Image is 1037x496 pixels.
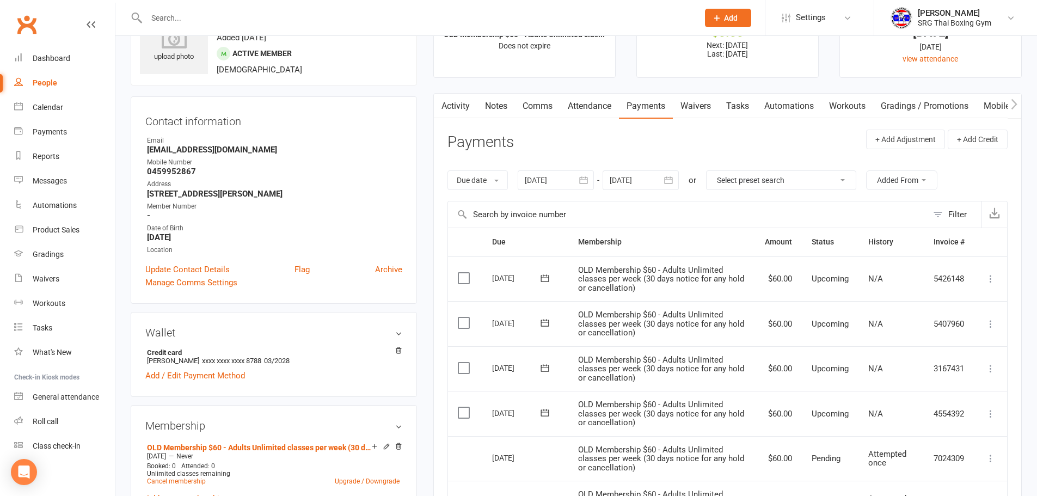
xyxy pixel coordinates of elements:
div: Waivers [33,274,59,283]
span: Unlimited classes remaining [147,470,230,477]
strong: [EMAIL_ADDRESS][DOMAIN_NAME] [147,145,402,155]
span: N/A [868,274,883,284]
span: [DEMOGRAPHIC_DATA] [217,65,302,75]
span: xxxx xxxx xxxx 8788 [202,357,261,365]
span: OLD Membership $60 - Adults Unlimited classes per week (30 days notice for any hold or cancellation) [578,310,744,338]
td: $60.00 [755,301,802,346]
span: Attempted once [868,449,906,468]
button: Filter [928,201,981,228]
div: [DATE] [492,270,542,286]
a: Notes [477,94,515,119]
div: [DATE] [492,449,542,466]
a: Archive [375,263,402,276]
td: 7024309 [924,436,974,481]
a: OLD Membership $60 - Adults Unlimited classes per week (30 days notice for any hold or cancellation) [147,443,372,452]
th: History [858,228,924,256]
span: Pending [812,454,840,463]
div: Class check-in [33,442,81,450]
span: Upcoming [812,409,849,419]
h3: Wallet [145,327,402,339]
span: Upcoming [812,319,849,329]
strong: [DATE] [147,232,402,242]
div: Email [147,136,402,146]
div: Gradings [33,250,64,259]
span: Booked: 0 [147,462,176,470]
a: Tasks [719,94,757,119]
div: What's New [33,348,72,357]
a: Waivers [14,267,115,291]
a: Cancel membership [147,477,206,485]
td: 3167431 [924,346,974,391]
span: OLD Membership $60 - Adults Unlimited classes per week (30 days notice for any hold or cancellation) [578,355,744,383]
div: [DATE] [492,315,542,332]
a: Waivers [673,94,719,119]
td: 5407960 [924,301,974,346]
button: + Add Adjustment [866,130,945,149]
a: Add / Edit Payment Method [145,369,245,382]
span: Upcoming [812,364,849,373]
div: Open Intercom Messenger [11,459,37,485]
td: $60.00 [755,346,802,391]
span: N/A [868,364,883,373]
strong: Credit card [147,348,397,357]
div: Calendar [33,103,63,112]
div: Member Number [147,201,402,212]
div: Tasks [33,323,52,332]
a: Gradings [14,242,115,267]
a: General attendance kiosk mode [14,385,115,409]
div: Messages [33,176,67,185]
div: Mobile Number [147,157,402,168]
h3: Payments [447,134,514,151]
a: People [14,71,115,95]
span: OLD Membership $60 - Adults Unlimited classes per week (30 days notice for any hold or cancellation) [578,400,744,427]
a: Clubworx [13,11,40,38]
span: Active member [232,49,292,58]
a: Manage Comms Settings [145,276,237,289]
div: Date of Birth [147,223,402,234]
h3: Contact information [145,111,402,127]
span: Add [724,14,738,22]
a: What's New [14,340,115,365]
strong: [STREET_ADDRESS][PERSON_NAME] [147,189,402,199]
a: Calendar [14,95,115,120]
td: $60.00 [755,391,802,436]
span: 03/2028 [264,357,290,365]
a: Workouts [821,94,873,119]
td: 4554392 [924,391,974,436]
div: $0.00 [647,27,808,38]
td: 5426148 [924,256,974,302]
button: Added From [866,170,937,190]
a: Payments [14,120,115,144]
strong: - [147,211,402,221]
span: Never [176,452,193,460]
div: Automations [33,201,77,210]
a: Upgrade / Downgrade [335,477,400,485]
div: People [33,78,57,87]
div: Product Sales [33,225,79,234]
span: OLD Membership $60 - Adults Unlimited classes per week (30 days notice for any hold or cancellation) [578,265,744,293]
div: upload photo [140,27,208,63]
th: Due [482,228,568,256]
button: Due date [447,170,508,190]
a: Messages [14,169,115,193]
div: [PERSON_NAME] [918,8,991,18]
a: Automations [14,193,115,218]
input: Search by invoice number [448,201,928,228]
li: [PERSON_NAME] [145,347,402,366]
button: + Add Credit [948,130,1008,149]
a: Roll call [14,409,115,434]
span: OLD Membership $60 - Adults Unlimited classes per week (30 days notice for any hold or cancellation) [578,445,744,473]
th: Invoice # [924,228,974,256]
a: Workouts [14,291,115,316]
a: Product Sales [14,218,115,242]
a: Dashboard [14,46,115,71]
div: Workouts [33,299,65,308]
div: Dashboard [33,54,70,63]
a: Attendance [560,94,619,119]
input: Search... [143,10,691,26]
span: Attended: 0 [181,462,215,470]
span: N/A [868,409,883,419]
a: Payments [619,94,673,119]
button: Add [705,9,751,27]
div: Payments [33,127,67,136]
